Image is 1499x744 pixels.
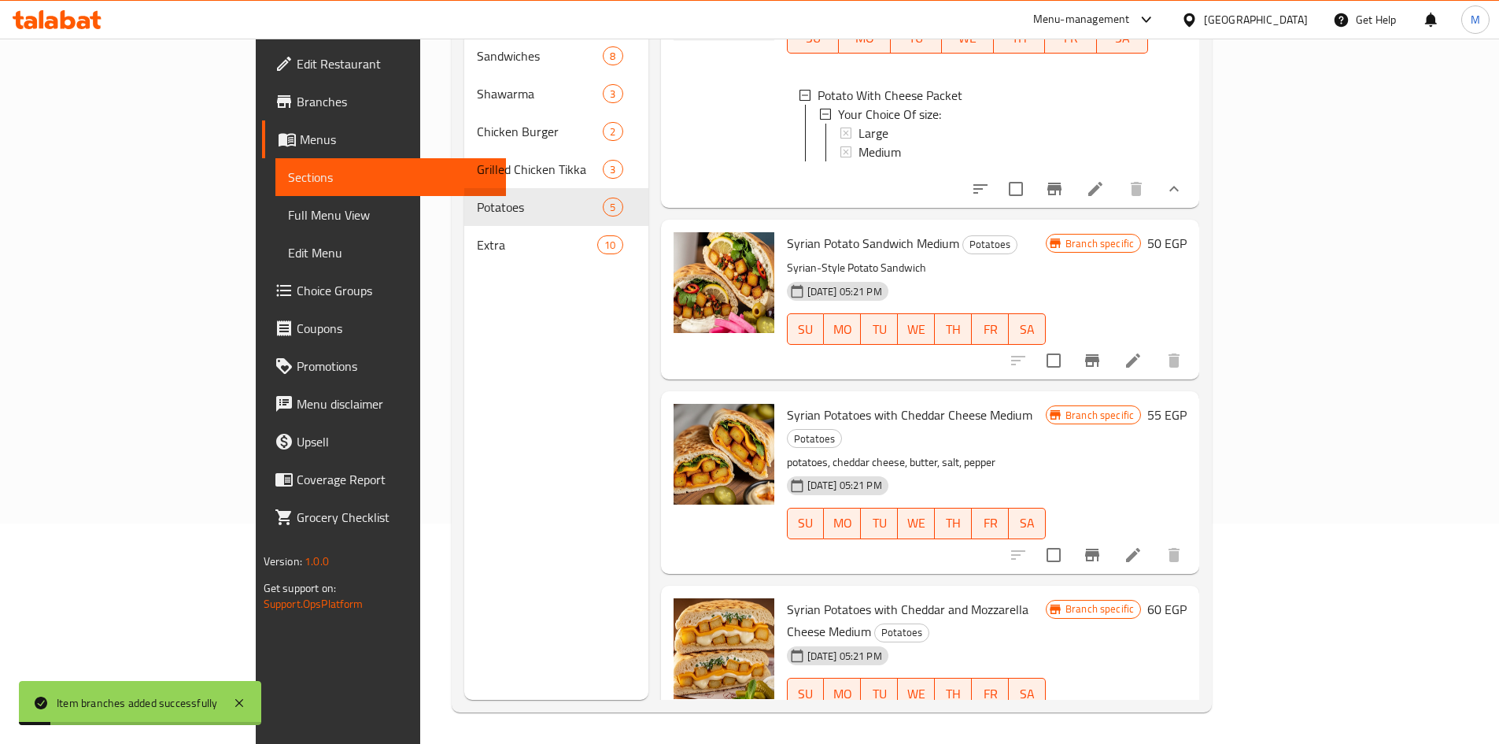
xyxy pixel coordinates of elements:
button: SU [787,313,825,345]
button: MO [824,508,861,539]
span: Potatoes [788,430,841,448]
button: TH [935,508,972,539]
button: MO [824,678,861,709]
a: Edit menu item [1124,351,1143,370]
span: Large [858,124,888,143]
div: Potatoes5 [464,188,648,226]
span: WE [948,27,988,50]
span: Promotions [297,357,493,376]
div: items [603,84,622,103]
span: SA [1015,683,1039,705]
span: SU [794,512,818,535]
h6: 60 EGP [1147,598,1187,620]
span: 10 [598,238,622,253]
span: TH [1000,27,1039,50]
span: Upsell [297,432,493,451]
span: Coverage Report [297,470,493,489]
div: Chicken Burger2 [464,113,648,150]
img: Syrian Potatoes with Cheddar Cheese Medium [674,404,774,505]
button: SU [787,678,825,709]
button: delete [1155,536,1193,574]
a: Sections [275,158,506,196]
div: items [603,46,622,65]
button: SU [787,508,825,539]
span: TH [941,318,965,341]
p: Syrian-Style Potato Sandwich [787,258,1046,278]
span: TU [867,318,892,341]
span: WE [904,683,929,705]
span: 5 [604,200,622,215]
div: Grilled Chicken Tikka3 [464,150,648,188]
span: Get support on: [264,578,336,598]
span: Shawarma [477,84,603,103]
span: TH [941,683,965,705]
span: Branch specific [1059,236,1140,251]
span: [DATE] 05:21 PM [801,649,888,664]
a: Menu disclaimer [262,385,506,423]
button: WE [898,508,935,539]
img: Syrian Potatoes with Cheddar and Mozzarella Cheese Medium [674,598,774,699]
span: SU [794,27,833,50]
span: Potatoes [477,198,603,217]
span: TU [897,27,936,50]
span: Branch specific [1059,408,1140,423]
h6: 50 EGP [1147,232,1187,254]
span: MO [830,512,855,535]
span: Chicken Burger [477,122,603,141]
button: Branch-specific-item [1073,342,1111,379]
span: 2 [604,124,622,139]
span: FR [978,318,1002,341]
nav: Menu sections [464,31,648,270]
button: WE [898,678,935,709]
a: Menus [262,120,506,158]
span: Branch specific [1059,601,1140,616]
button: show more [1155,170,1193,208]
button: FR [972,508,1009,539]
span: FR [1051,27,1091,50]
span: Potatoes [875,624,929,642]
span: WE [904,512,929,535]
div: Shawarma3 [464,75,648,113]
span: Potatoes [963,235,1017,254]
span: 3 [604,162,622,177]
span: SU [794,683,818,705]
span: WE [904,318,929,341]
span: Edit Menu [288,243,493,262]
button: delete [1155,342,1193,379]
span: MO [845,27,884,50]
button: SA [1009,313,1046,345]
span: Branches [297,92,493,111]
button: TH [935,678,972,709]
button: TU [861,313,898,345]
div: items [597,235,622,254]
span: Syrian Potatoes with Cheddar Cheese Medium [787,403,1032,427]
span: Version: [264,551,302,572]
div: Potatoes [962,235,1017,254]
div: Item branches added successfully [57,694,217,712]
span: MO [830,318,855,341]
button: SA [1009,508,1046,539]
a: Grocery Checklist [262,498,506,536]
div: Extra10 [464,226,648,264]
button: TU [861,678,898,709]
a: Full Menu View [275,196,506,234]
a: Branches [262,83,506,120]
span: Medium [858,143,901,161]
button: WE [898,313,935,345]
span: SA [1015,512,1039,535]
span: Sections [288,168,493,187]
span: M [1471,11,1480,28]
span: TU [867,683,892,705]
span: Grilled Chicken Tikka [477,160,603,179]
span: [DATE] 05:21 PM [801,478,888,493]
div: [GEOGRAPHIC_DATA] [1204,11,1308,28]
div: items [603,122,622,141]
button: Branch-specific-item [1073,536,1111,574]
span: SA [1015,318,1039,341]
div: items [603,160,622,179]
button: sort-choices [962,170,999,208]
button: delete [1117,170,1155,208]
div: items [603,198,622,217]
button: MO [824,313,861,345]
